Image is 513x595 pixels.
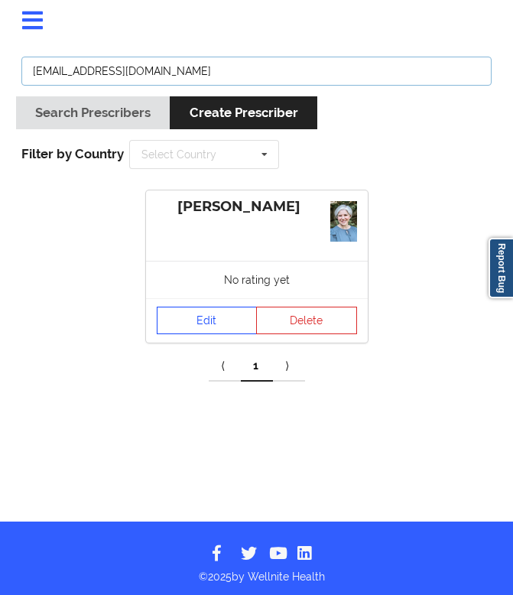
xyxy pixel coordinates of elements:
[209,351,241,382] a: Previous item
[273,351,305,382] a: Next item
[330,201,357,242] img: a35e59f4-5667-4987-ba8f-ee9f518e440c_My_photo_.jpg
[170,96,317,129] button: Create Prescriber
[141,149,216,160] div: Select Country
[21,57,492,86] input: Search Keywords
[146,261,368,298] div: No rating yet
[11,558,502,584] p: © 2025 by Wellnite Health
[157,307,258,334] a: Edit
[256,307,357,334] button: Delete
[16,96,170,129] button: Search Prescribers
[157,198,357,216] div: [PERSON_NAME]
[241,351,273,382] a: 1
[21,146,124,161] span: Filter by Country
[209,351,305,382] div: Pagination Navigation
